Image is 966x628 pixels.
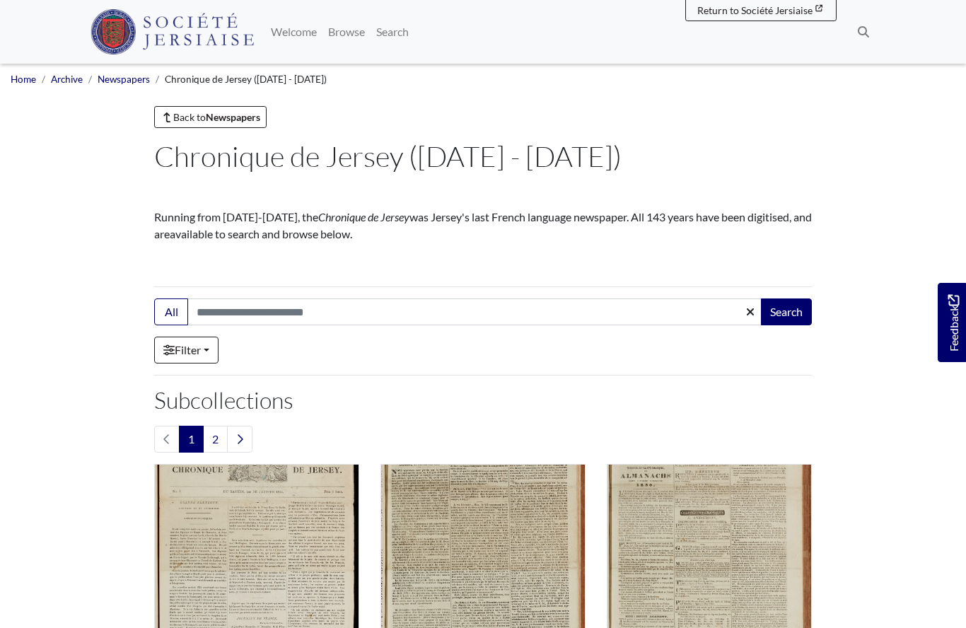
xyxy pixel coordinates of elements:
span: Return to Société Jersiaise [697,4,813,16]
a: Would you like to provide feedback? [938,283,966,362]
a: Welcome [265,18,322,46]
span: Goto page 1 [179,426,204,453]
button: All [154,298,188,325]
img: Société Jersiaise [91,9,254,54]
p: Running from [DATE]-[DATE], the was Jersey's last French language newspaper. All 143 years have b... [154,209,812,243]
a: Back toNewspapers [154,106,267,128]
em: Chronique de Jersey [318,210,409,223]
h2: Subcollections [154,387,812,414]
h1: Chronique de Jersey ([DATE] - [DATE]) [154,139,812,173]
a: Home [11,74,36,85]
strong: Newspapers [206,111,260,123]
a: Société Jersiaise logo [91,6,254,58]
a: Newspapers [98,74,150,85]
input: Search this collection... [187,298,762,325]
a: Filter [154,337,219,364]
a: Archive [51,74,83,85]
nav: pagination [154,426,812,453]
a: Goto page 2 [203,426,228,453]
span: Chronique de Jersey ([DATE] - [DATE]) [165,74,327,85]
button: Search [761,298,812,325]
a: Next page [227,426,252,453]
span: Feedback [945,294,962,351]
li: Previous page [154,426,180,453]
a: Search [371,18,414,46]
a: Browse [322,18,371,46]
